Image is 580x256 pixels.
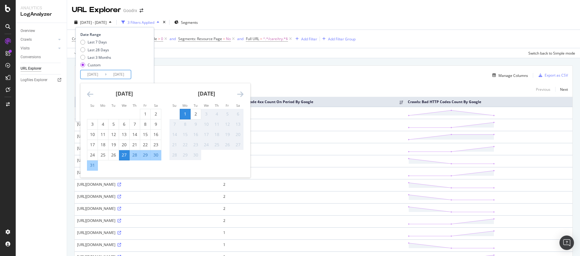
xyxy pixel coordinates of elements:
button: Segments [172,17,200,27]
div: Last 3 Months [88,55,111,60]
td: Choose Friday, August 1, 2025 as your check-out date. It’s available. [140,109,151,119]
td: Choose Friday, August 22, 2025 as your check-out date. It’s available. [140,140,151,150]
small: Tu [111,103,115,108]
div: 30 [151,152,161,158]
small: We [204,103,209,108]
td: 2 [221,215,405,227]
a: Visits [21,45,56,52]
td: 2 [221,179,405,191]
div: 12 [222,121,233,127]
button: Add Filter [293,35,317,43]
td: Not available. Tuesday, September 16, 2025 [191,129,201,140]
div: Date Range [80,32,148,37]
td: Choose Saturday, August 9, 2025 as your check-out date. It’s available. [151,119,161,129]
div: Add Filter [301,36,317,42]
td: Selected. Sunday, August 31, 2025 [87,160,98,170]
span: [DATE] - [DATE] [80,20,107,25]
div: and [237,36,243,41]
div: 27 [233,142,243,148]
div: 21 [130,142,140,148]
div: 30 [191,152,201,158]
td: Choose Thursday, August 14, 2025 as your check-out date. It’s available. [130,129,140,140]
div: 6 [233,111,243,117]
div: 25 [98,152,108,158]
button: Apply [72,48,89,58]
div: 18 [98,142,108,148]
div: Visits [21,45,30,52]
div: 31 [87,162,98,168]
div: Last 28 Days [88,47,109,52]
span: = [223,36,225,41]
th: Full URL: activate to sort column ascending [75,97,221,107]
div: 11 [212,121,222,127]
td: 2 [221,167,405,179]
td: Not available. Thursday, September 4, 2025 [212,109,222,119]
td: Choose Saturday, August 2, 2025 as your check-out date. It’s available. [151,109,161,119]
td: Choose Tuesday, August 26, 2025 as your check-out date. It’s available. [108,150,119,160]
td: Choose Sunday, August 10, 2025 as your check-out date. It’s available. [87,129,98,140]
span: 0 [161,35,163,43]
td: Not available. Sunday, September 21, 2025 [169,140,180,150]
div: Export as CSV [545,73,568,78]
input: Start Date [81,70,105,79]
div: Last 7 Days [88,40,107,45]
td: 2 [221,119,405,131]
div: 20 [119,142,129,148]
td: 2 [221,155,405,167]
a: Overview [21,28,63,34]
div: Move backward to switch to the previous month. [87,90,93,98]
div: 7 [130,121,140,127]
td: Selected. Saturday, August 30, 2025 [151,150,161,160]
div: 22 [180,142,190,148]
div: 7 [169,121,180,127]
small: Fr [226,103,229,108]
div: 16 [151,131,161,137]
input: End Date [107,70,131,79]
div: 17 [87,142,98,148]
td: Choose Thursday, August 21, 2025 as your check-out date. It’s available. [130,140,140,150]
button: [DATE] - [DATE] [72,17,114,27]
a: Next [555,85,568,94]
small: Tu [194,103,198,108]
div: Crawls [21,36,32,43]
div: [URL][DOMAIN_NAME] [77,206,218,211]
td: Not available. Friday, September 19, 2025 [222,129,233,140]
button: Export as CSV [536,71,568,80]
td: Not available. Tuesday, September 9, 2025 [191,119,201,129]
td: Not available. Monday, September 15, 2025 [180,129,191,140]
div: 29 [180,152,190,158]
div: LogAnalyzer [21,11,62,18]
td: Not available. Friday, September 12, 2025 [222,119,233,129]
td: Selected as end date. Monday, September 1, 2025 [180,109,191,119]
td: Not available. Sunday, September 14, 2025 [169,129,180,140]
button: Add Filter Group [320,35,356,43]
div: 3 [87,121,98,127]
td: Choose Friday, August 15, 2025 as your check-out date. It’s available. [140,129,151,140]
td: Not available. Thursday, September 18, 2025 [212,129,222,140]
td: Not available. Wednesday, September 24, 2025 [201,140,212,150]
td: Selected. Thursday, August 28, 2025 [130,150,140,160]
small: Th [215,103,219,108]
strong: [DATE] [198,90,215,97]
a: Crawls [21,36,56,43]
div: 3 [201,111,211,117]
a: Conversions [21,54,63,60]
td: Choose Wednesday, August 20, 2025 as your check-out date. It’s available. [119,140,130,150]
td: Not available. Wednesday, September 17, 2025 [201,129,212,140]
td: 2 [221,191,405,203]
div: 27 [119,152,129,158]
div: Add Filter Group [328,36,356,42]
small: Sa [236,103,240,108]
td: Not available. Thursday, September 25, 2025 [212,140,222,150]
span: Full URL [246,36,259,41]
button: Switch back to Simple mode [526,48,575,58]
td: Not available. Saturday, September 27, 2025 [233,140,243,150]
td: Choose Sunday, August 24, 2025 as your check-out date. It’s available. [87,150,98,160]
div: [URL][DOMAIN_NAME] [77,146,218,151]
div: [URL][DOMAIN_NAME] [77,158,218,163]
div: 17 [201,131,211,137]
td: Choose Monday, August 25, 2025 as your check-out date. It’s available. [98,150,108,160]
a: Logfiles Explorer [21,77,63,83]
td: Not available. Wednesday, September 10, 2025 [201,119,212,129]
div: Custom [80,62,111,68]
